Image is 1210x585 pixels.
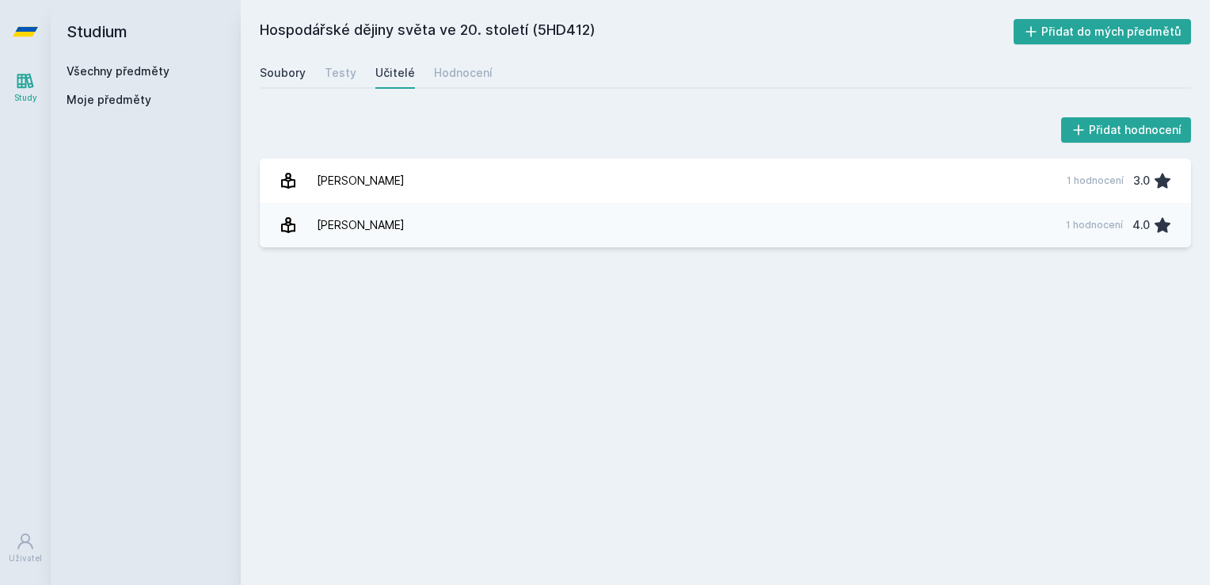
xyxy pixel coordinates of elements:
[3,524,48,572] a: Uživatel
[67,64,169,78] a: Všechny předměty
[375,57,415,89] a: Učitelé
[317,165,405,197] div: [PERSON_NAME]
[14,92,37,104] div: Study
[1067,174,1124,187] div: 1 hodnocení
[9,552,42,564] div: Uživatel
[67,92,151,108] span: Moje předměty
[434,65,493,81] div: Hodnocení
[434,57,493,89] a: Hodnocení
[1133,165,1150,197] div: 3.0
[317,209,405,241] div: [PERSON_NAME]
[325,57,356,89] a: Testy
[325,65,356,81] div: Testy
[1014,19,1192,44] button: Přidat do mých předmětů
[375,65,415,81] div: Učitelé
[260,65,306,81] div: Soubory
[1061,117,1192,143] button: Přidat hodnocení
[260,159,1191,203] a: [PERSON_NAME] 1 hodnocení 3.0
[260,203,1191,247] a: [PERSON_NAME] 1 hodnocení 4.0
[260,57,306,89] a: Soubory
[1132,209,1150,241] div: 4.0
[260,19,1014,44] h2: Hospodářské dějiny světa ve 20. století (5HD412)
[1066,219,1123,231] div: 1 hodnocení
[3,63,48,112] a: Study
